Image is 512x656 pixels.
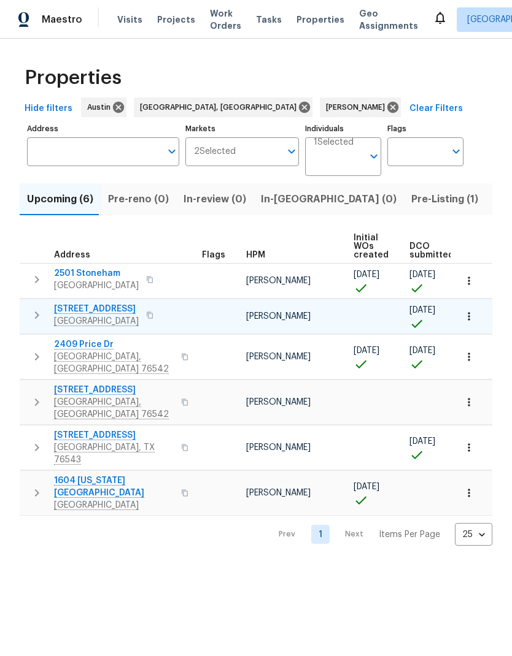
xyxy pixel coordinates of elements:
[379,528,440,541] p: Items Per Page
[409,101,463,116] span: Clear Filters
[409,306,435,315] span: [DATE]
[365,148,382,165] button: Open
[297,13,344,26] span: Properties
[202,251,225,259] span: Flags
[42,13,82,26] span: Maestro
[157,13,195,26] span: Projects
[387,125,464,132] label: Flags
[354,346,379,355] span: [DATE]
[311,525,330,544] a: Goto page 1
[185,125,300,132] label: Markets
[134,97,312,117] div: [GEOGRAPHIC_DATA], [GEOGRAPHIC_DATA]
[261,191,397,208] span: In-[GEOGRAPHIC_DATA] (0)
[411,191,478,208] span: Pre-Listing (1)
[246,443,311,452] span: [PERSON_NAME]
[25,72,122,84] span: Properties
[409,242,454,259] span: DCO submitted
[409,346,435,355] span: [DATE]
[354,482,379,491] span: [DATE]
[54,280,139,292] span: [GEOGRAPHIC_DATA]
[246,353,311,361] span: [PERSON_NAME]
[117,13,142,26] span: Visits
[354,270,379,279] span: [DATE]
[81,97,126,117] div: Austin
[246,398,311,406] span: [PERSON_NAME]
[27,191,93,208] span: Upcoming (6)
[409,437,435,446] span: [DATE]
[210,7,241,32] span: Work Orders
[246,251,265,259] span: HPM
[405,97,468,120] button: Clear Filters
[87,101,115,113] span: Austin
[140,101,301,113] span: [GEOGRAPHIC_DATA], [GEOGRAPHIC_DATA]
[246,312,311,321] span: [PERSON_NAME]
[267,523,492,546] nav: Pagination Navigation
[326,101,390,113] span: [PERSON_NAME]
[409,270,435,279] span: [DATE]
[25,101,72,116] span: Hide filters
[305,125,381,132] label: Individuals
[163,143,180,160] button: Open
[354,234,389,259] span: Initial WOs created
[54,251,90,259] span: Address
[246,489,311,497] span: [PERSON_NAME]
[320,97,401,117] div: [PERSON_NAME]
[27,125,179,132] label: Address
[246,277,311,285] span: [PERSON_NAME]
[54,267,139,280] span: 2501 Stoneham
[359,7,418,32] span: Geo Assignments
[194,147,236,157] span: 2 Selected
[184,191,246,208] span: In-review (0)
[20,97,77,120] button: Hide filters
[108,191,169,208] span: Pre-reno (0)
[455,519,492,551] div: 25
[283,143,300,160] button: Open
[448,143,465,160] button: Open
[256,15,282,24] span: Tasks
[314,137,354,148] span: 1 Selected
